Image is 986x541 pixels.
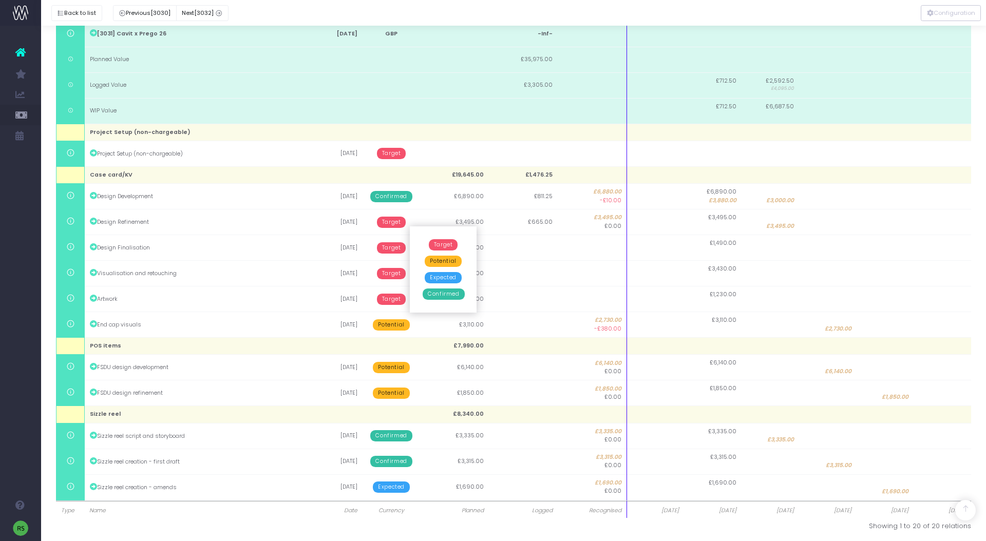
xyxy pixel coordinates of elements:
[563,316,621,324] span: £2,730.00
[489,184,558,209] td: £811.25
[766,197,794,205] span: £3,000.00
[604,436,621,444] span: £0.00
[150,9,170,17] span: [3030]
[370,191,412,202] span: Confirmed
[363,21,420,47] td: GBP
[420,449,489,474] td: £3,315.00
[368,507,415,515] span: Currency
[316,507,357,515] span: Date
[377,268,406,279] span: Target
[311,355,363,380] td: [DATE]
[370,456,412,467] span: Confirmed
[747,507,794,515] span: [DATE]
[377,148,406,159] span: Target
[85,312,311,338] td: End cap visuals
[113,5,177,21] button: Previous[3030]
[563,385,621,393] span: £1,850.00
[882,393,908,401] span: £1,850.00
[712,316,736,324] span: £3,110.00
[425,272,462,283] span: Expected
[684,98,742,124] td: £712.50
[709,197,736,205] span: £3,880.00
[85,286,311,312] td: Artwork
[420,209,489,235] td: £3,495.00
[489,72,558,98] td: £3,305.00
[420,474,489,500] td: £1,690.00
[563,479,621,487] span: £1,690.00
[489,209,558,235] td: £665.00
[85,474,311,500] td: Sizzle reel creation - amends
[825,368,851,376] span: £6,140.00
[373,388,409,399] span: Potential
[85,47,311,72] td: Planned Value
[921,5,981,21] div: Vertical button group
[89,507,306,515] span: Name
[85,72,311,98] td: Logged Value
[311,235,363,261] td: [DATE]
[489,47,558,72] td: £35,975.00
[563,359,621,368] span: £6,140.00
[420,406,489,423] td: £8,340.00
[429,239,458,250] span: Target
[377,242,406,254] span: Target
[710,239,736,247] span: £1,490.00
[311,449,363,474] td: [DATE]
[85,423,311,449] td: Sizzle reel script and storyboard
[521,521,971,531] div: Showing 1 to 20 of 20 relations
[176,5,229,21] button: Next[3032]
[862,507,909,515] span: [DATE]
[423,288,464,300] span: Confirmed
[311,141,363,166] td: [DATE]
[710,359,736,367] span: £6,140.00
[689,507,736,515] span: [DATE]
[766,222,794,230] span: £3,495.00
[420,166,489,183] td: £19,645.00
[311,21,363,47] td: [DATE]
[377,294,406,305] span: Target
[85,209,311,235] td: Design Refinement
[710,291,736,299] span: £1,230.00
[420,184,489,209] td: £6,890.00
[85,406,311,423] td: Sizzle reel
[194,9,214,17] span: [3032]
[311,312,363,338] td: [DATE]
[742,98,799,124] td: £6,687.50
[742,72,799,98] td: £2,592.50
[563,214,621,222] span: £3,495.00
[85,235,311,261] td: Design Finalisation
[373,362,409,373] span: Potential
[311,286,363,312] td: [DATE]
[747,85,794,92] span: £4,095.00
[311,474,363,500] td: [DATE]
[311,380,363,406] td: [DATE]
[85,124,311,141] td: Project Setup (non-chargeable)
[311,423,363,449] td: [DATE]
[919,507,966,515] span: [DATE]
[373,481,410,493] span: Expected
[489,166,558,183] td: £1,476.25
[13,520,28,536] img: images/default_profile_image.png
[804,507,851,515] span: [DATE]
[420,380,489,406] td: £1,850.00
[311,184,363,209] td: [DATE]
[604,393,621,401] span: £0.00
[85,261,311,286] td: Visualisation and retouching
[710,384,736,393] span: £1,850.00
[420,312,489,338] td: £3,110.00
[85,449,311,474] td: Sizzle reel creation - first draft
[604,222,621,230] span: £0.00
[882,488,908,496] span: £1,690.00
[377,217,406,228] span: Target
[85,21,311,47] td: [3031] Cavit x Prego 26
[826,461,851,470] span: £3,315.00
[563,428,621,436] span: £3,335.00
[85,338,311,355] td: POS items
[420,355,489,380] td: £6,140.00
[708,428,736,436] span: £3,335.00
[563,188,621,196] span: £6,880.00
[373,319,409,331] span: Potential
[708,265,736,273] span: £3,430.00
[600,197,621,205] span: -£10.00
[563,507,621,515] span: Recognised
[425,256,461,267] span: Potential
